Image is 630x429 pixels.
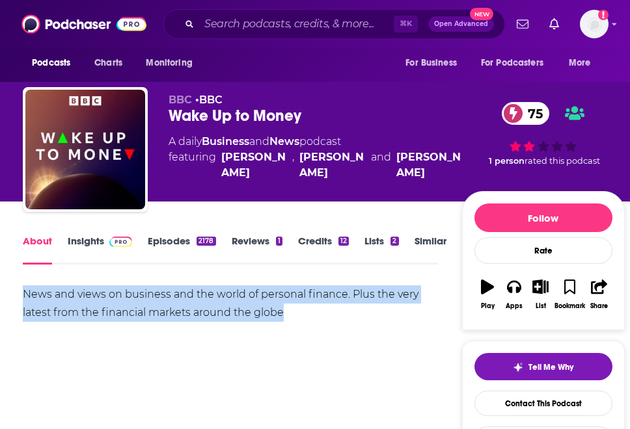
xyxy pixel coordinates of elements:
[169,149,461,181] span: featuring
[396,51,473,75] button: open menu
[199,14,394,34] input: Search podcasts, credits, & more...
[470,8,493,20] span: New
[148,235,215,265] a: Episodes2178
[474,353,612,380] button: tell me why sparkleTell Me Why
[163,9,505,39] div: Search podcasts, credits, & more...
[500,271,527,318] button: Apps
[23,235,52,265] a: About
[536,302,546,310] div: List
[364,235,398,265] a: Lists2
[25,90,145,209] img: Wake Up to Money
[338,237,349,246] div: 12
[23,285,438,322] div: News and views on business and the world of personal finance. Plus the very latest from the finan...
[598,10,609,20] svg: Add a profile image
[590,302,608,310] div: Share
[434,21,488,27] span: Open Advanced
[269,135,299,148] a: News
[32,54,70,72] span: Podcasts
[481,54,543,72] span: For Podcasters
[513,362,523,372] img: tell me why sparkle
[202,135,249,148] a: Business
[394,16,418,32] span: ⌘ K
[221,149,287,181] a: Sean Farrington
[527,271,554,318] button: List
[396,149,462,181] a: Felicity Hannah
[555,302,585,310] div: Bookmark
[371,149,391,181] span: and
[94,54,122,72] span: Charts
[292,149,294,181] span: ,
[21,12,146,36] img: Podchaser - Follow, Share and Rate Podcasts
[428,16,494,32] button: Open AdvancedNew
[554,271,586,318] button: Bookmark
[544,13,564,35] a: Show notifications dropdown
[472,51,562,75] button: open menu
[232,235,282,265] a: Reviews1
[390,237,398,246] div: 2
[299,149,365,181] a: Will Bain
[528,362,573,372] span: Tell Me Why
[586,271,612,318] button: Share
[525,156,600,166] span: rated this podcast
[249,135,269,148] span: and
[474,203,612,232] button: Follow
[298,235,349,265] a: Credits12
[146,54,192,72] span: Monitoring
[137,51,209,75] button: open menu
[169,134,461,181] div: A daily podcast
[23,51,87,75] button: open menu
[580,10,609,38] img: User Profile
[474,237,612,264] div: Rate
[512,13,534,35] a: Show notifications dropdown
[199,94,223,106] a: BBC
[515,102,549,125] span: 75
[502,102,549,125] a: 75
[86,51,130,75] a: Charts
[169,94,192,106] span: BBC
[415,235,446,265] a: Similar
[462,94,625,174] div: 75 1 personrated this podcast
[481,302,495,310] div: Play
[560,51,607,75] button: open menu
[506,302,523,310] div: Apps
[580,10,609,38] span: Logged in as HWdata
[405,54,457,72] span: For Business
[489,156,525,166] span: 1 person
[68,235,132,265] a: InsightsPodchaser Pro
[197,237,215,246] div: 2178
[195,94,223,106] span: •
[474,271,501,318] button: Play
[276,237,282,246] div: 1
[580,10,609,38] button: Show profile menu
[569,54,591,72] span: More
[109,237,132,247] img: Podchaser Pro
[474,391,612,416] a: Contact This Podcast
